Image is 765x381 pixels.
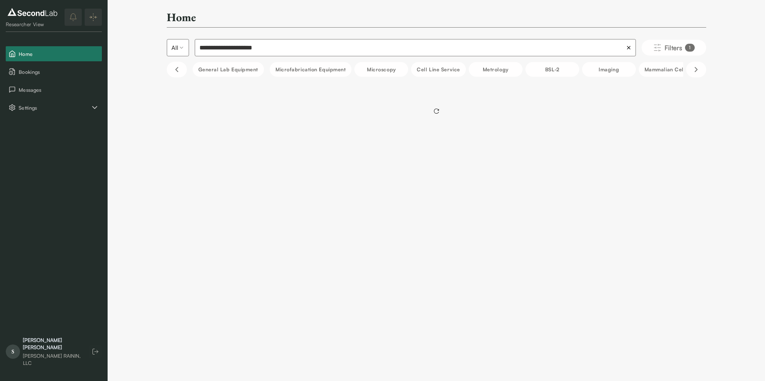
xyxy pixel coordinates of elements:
button: Messages [6,82,102,97]
div: Researcher View [6,21,59,28]
span: Filters [665,43,683,53]
button: General Lab equipment [193,62,264,77]
button: Metrology [469,62,523,77]
span: Messages [19,86,99,94]
button: Select listing type [167,39,189,56]
button: Settings [6,100,102,115]
button: Microfabrication Equipment [270,62,351,77]
button: Mammalian Cells [639,62,693,77]
button: Cell line service [411,62,466,77]
button: Imaging [582,62,636,77]
button: Scroll left [167,62,187,77]
span: Home [19,50,99,58]
div: Settings sub items [6,100,102,115]
button: notifications [65,9,82,26]
button: Bookings [6,64,102,79]
span: Bookings [19,68,99,76]
button: Expand/Collapse sidebar [85,9,102,26]
button: BSL-2 [525,62,579,77]
h2: Home [167,10,196,24]
div: 1 [685,44,694,52]
span: Settings [19,104,90,111]
button: Scroll right [686,62,706,77]
button: Home [6,46,102,61]
button: Filters [642,40,706,56]
img: logo [6,6,59,18]
button: Microscopy [354,62,408,77]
